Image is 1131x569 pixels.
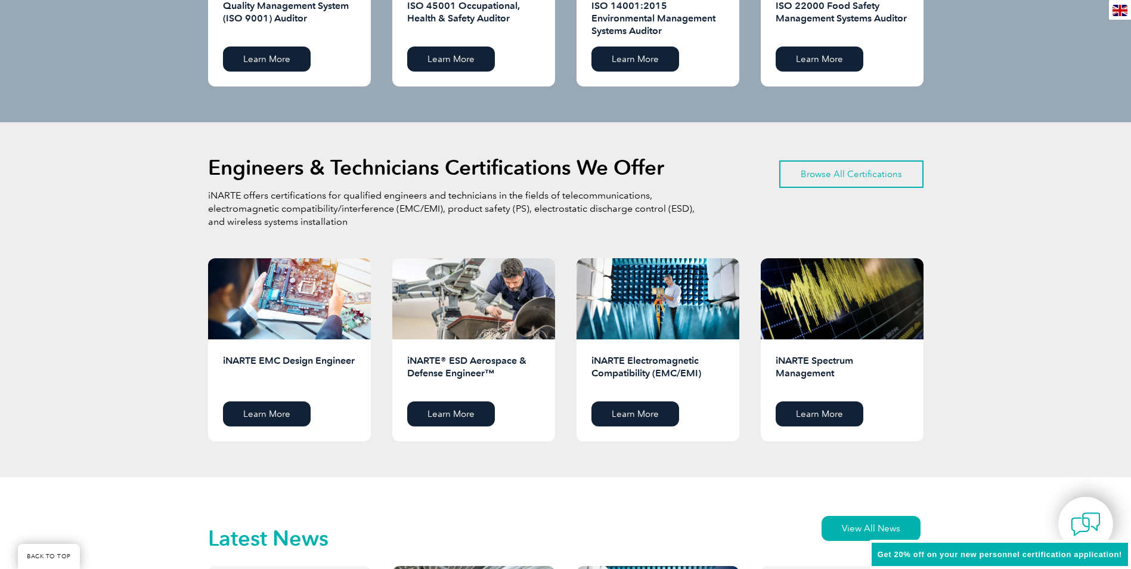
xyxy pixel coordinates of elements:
a: Browse All Certifications [779,160,924,188]
img: contact-chat.png [1071,509,1101,539]
a: Learn More [223,401,311,426]
a: BACK TO TOP [18,544,80,569]
h2: Latest News [208,529,329,548]
h2: iNARTE® ESD Aerospace & Defense Engineer™ [407,354,540,392]
a: Learn More [591,401,679,426]
a: Learn More [591,47,679,72]
a: Learn More [223,47,311,72]
a: Learn More [776,401,863,426]
h2: iNARTE EMC Design Engineer [223,354,356,392]
h2: Engineers & Technicians Certifications We Offer [208,158,664,177]
p: iNARTE offers certifications for qualified engineers and technicians in the fields of telecommuni... [208,189,697,228]
h2: iNARTE Electromagnetic Compatibility (EMC/EMI) [591,354,724,392]
a: Learn More [407,401,495,426]
h2: iNARTE Spectrum Management [776,354,909,392]
a: Learn More [407,47,495,72]
img: en [1113,5,1127,16]
span: Get 20% off on your new personnel certification application! [878,550,1122,559]
a: View All News [822,516,921,541]
a: Learn More [776,47,863,72]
